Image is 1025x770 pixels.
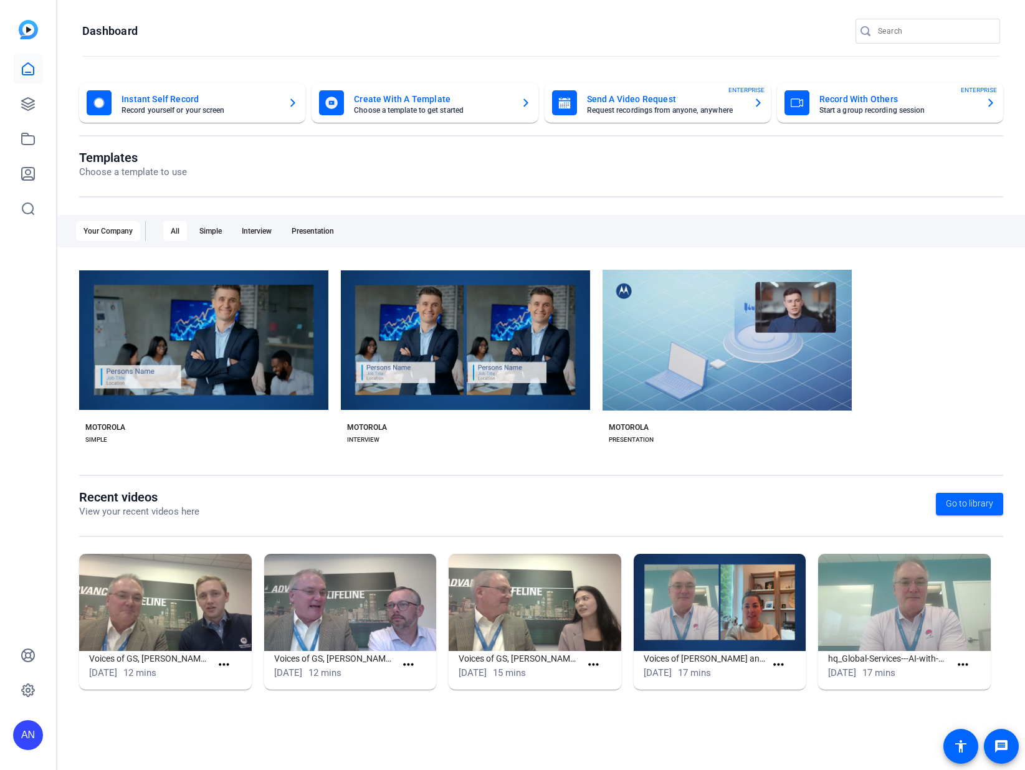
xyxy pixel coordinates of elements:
[79,83,305,123] button: Instant Self RecordRecord yourself or your screen
[634,554,806,651] img: Voices of GS - Mark and Addy - AI
[274,651,396,666] h1: Voices of GS, [PERSON_NAME] and [PERSON_NAME]
[946,497,993,510] span: Go to library
[312,83,538,123] button: Create With A TemplateChoose a template to get started
[216,657,232,673] mat-icon: more_horiz
[961,85,997,95] span: ENTERPRISE
[771,657,786,673] mat-icon: more_horiz
[828,651,950,666] h1: hq_Global-Services---AI-with-Mark---[PERSON_NAME]-2025-07-02-11-11-18-168-2
[19,20,38,39] img: blue-gradient.svg
[994,739,1009,754] mat-icon: message
[609,422,649,432] div: MOTOROLA
[79,150,187,165] h1: Templates
[936,493,1003,515] a: Go to library
[493,667,526,678] span: 15 mins
[862,667,895,678] span: 17 mins
[234,221,279,241] div: Interview
[818,554,991,651] img: hq_Global-Services---AI-with-Mark---Addy-Mark-McNulty-2025-07-02-11-11-18-168-2
[609,435,654,445] div: PRESENTATION
[89,651,211,666] h1: Voices of GS, [PERSON_NAME] and [PERSON_NAME]
[449,554,621,651] img: Voices of GS, Mark and Kelsey
[678,667,711,678] span: 17 mins
[347,435,379,445] div: INTERVIEW
[587,92,743,107] mat-card-title: Send A Video Request
[122,107,278,114] mat-card-subtitle: Record yourself or your screen
[587,107,743,114] mat-card-subtitle: Request recordings from anyone, anywhere
[953,739,968,754] mat-icon: accessibility
[264,554,437,651] img: Voices of GS, Mark and Jeremiah
[728,85,765,95] span: ENTERPRISE
[76,221,140,241] div: Your Company
[274,667,302,678] span: [DATE]
[955,657,971,673] mat-icon: more_horiz
[79,554,252,651] img: Voices of GS, Mark and Matt Fricke
[878,24,990,39] input: Search
[644,651,766,666] h1: Voices of [PERSON_NAME] and [PERSON_NAME] - AI
[85,435,107,445] div: SIMPLE
[85,422,125,432] div: MOTOROLA
[89,667,117,678] span: [DATE]
[644,667,672,678] span: [DATE]
[459,667,487,678] span: [DATE]
[401,657,416,673] mat-icon: more_horiz
[122,92,278,107] mat-card-title: Instant Self Record
[459,651,581,666] h1: Voices of GS, [PERSON_NAME] and [PERSON_NAME]
[13,720,43,750] div: AN
[284,221,341,241] div: Presentation
[192,221,229,241] div: Simple
[354,92,510,107] mat-card-title: Create With A Template
[586,657,601,673] mat-icon: more_horiz
[79,505,199,519] p: View your recent videos here
[819,107,976,114] mat-card-subtitle: Start a group recording session
[308,667,341,678] span: 12 mins
[828,667,856,678] span: [DATE]
[777,83,1003,123] button: Record With OthersStart a group recording sessionENTERPRISE
[545,83,771,123] button: Send A Video RequestRequest recordings from anyone, anywhereENTERPRISE
[79,490,199,505] h1: Recent videos
[347,422,387,432] div: MOTOROLA
[163,221,187,241] div: All
[82,24,138,39] h1: Dashboard
[819,92,976,107] mat-card-title: Record With Others
[123,667,156,678] span: 12 mins
[79,165,187,179] p: Choose a template to use
[354,107,510,114] mat-card-subtitle: Choose a template to get started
